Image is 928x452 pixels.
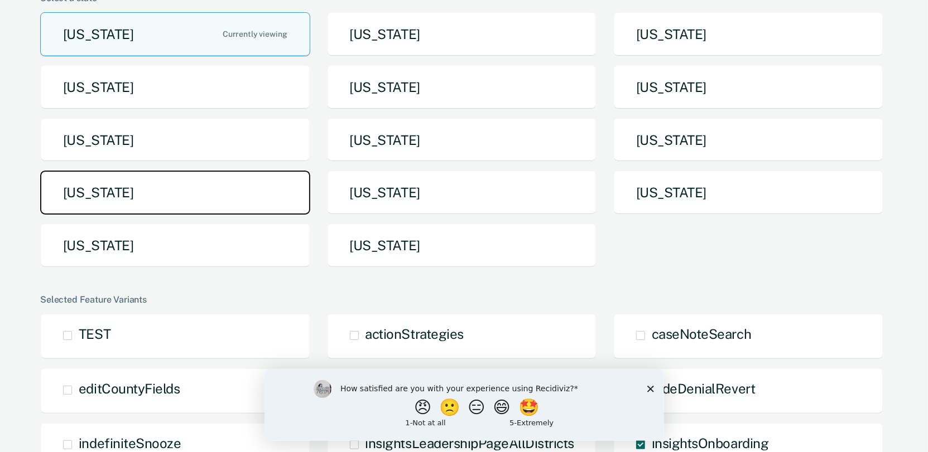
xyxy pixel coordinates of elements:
button: [US_STATE] [613,12,883,56]
span: TEST [79,326,110,342]
span: actionStrategies [366,326,464,342]
iframe: Survey by Kim from Recidiviz [265,369,664,441]
button: [US_STATE] [613,171,883,215]
button: [US_STATE] [40,118,310,162]
button: [US_STATE] [40,12,310,56]
button: [US_STATE] [613,118,883,162]
button: [US_STATE] [327,12,597,56]
button: [US_STATE] [40,223,310,268]
span: indefiniteSnooze [79,435,181,451]
button: [US_STATE] [327,65,597,109]
span: editCountyFields [79,381,180,396]
button: [US_STATE] [40,171,310,215]
span: insightsOnboarding [652,435,768,451]
button: [US_STATE] [613,65,883,109]
span: hideDenialRevert [652,381,755,396]
button: [US_STATE] [40,65,310,109]
span: caseNoteSearch [652,326,751,342]
button: [US_STATE] [327,118,597,162]
button: [US_STATE] [327,171,597,215]
div: Selected Feature Variants [40,294,883,305]
span: insightsLeadershipPageAllDistricts [366,435,575,451]
button: [US_STATE] [327,223,597,268]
